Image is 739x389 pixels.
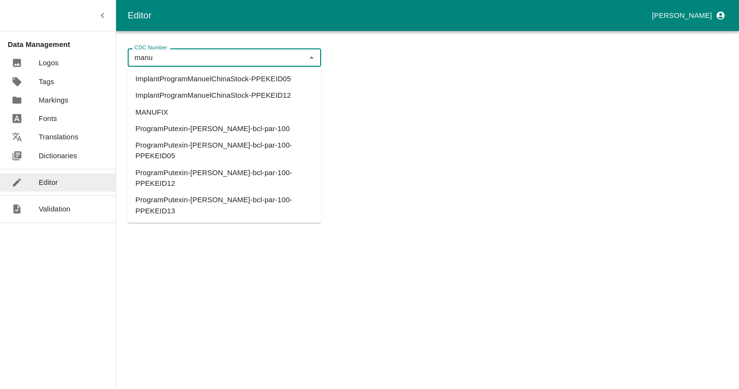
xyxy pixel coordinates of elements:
[128,165,321,192] li: ProgramPutexin-[PERSON_NAME]-bcl-par-100-PPEKEID12
[652,10,712,21] p: [PERSON_NAME]
[39,58,59,68] p: Logos
[128,137,321,165] li: ProgramPutexin-[PERSON_NAME]-bcl-par-100-PPEKEID05
[134,44,167,52] label: CDC Number
[39,132,78,142] p: Translations
[39,76,54,87] p: Tags
[39,150,77,161] p: Dictionaries
[128,192,321,220] li: ProgramPutexin-[PERSON_NAME]-bcl-par-100-PPEKEID13
[128,120,321,137] li: ProgramPutexin-[PERSON_NAME]-bcl-par-100
[8,39,116,50] p: Data Management
[128,88,321,104] li: ImplantProgramManuelChinaStock-PPEKEID12
[128,8,648,23] div: Editor
[305,51,318,64] button: Close
[39,177,58,188] p: Editor
[128,104,321,120] li: MANUFIX
[39,113,57,124] p: Fonts
[39,204,71,214] p: Validation
[39,95,68,105] p: Markings
[128,71,321,87] li: ImplantProgramManuelChinaStock-PPEKEID05
[648,7,727,24] button: profile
